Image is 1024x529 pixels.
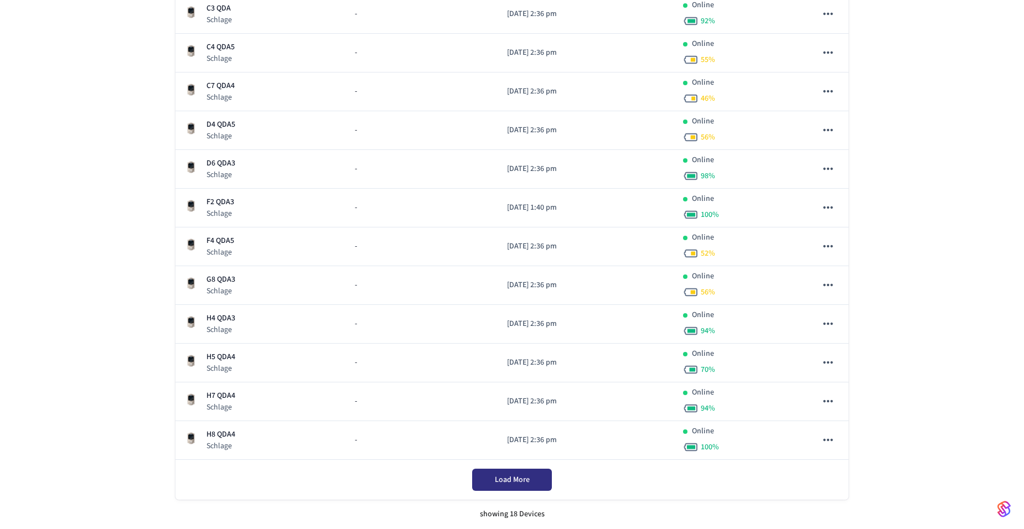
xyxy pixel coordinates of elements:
[692,38,714,50] p: Online
[206,313,235,324] p: H4 QDA3
[184,238,198,251] img: Schlage Sense Smart Deadbolt with Camelot Trim, Front
[692,387,714,398] p: Online
[355,241,357,252] span: -
[355,357,357,369] span: -
[507,318,665,330] p: [DATE] 2:36 pm
[206,363,235,374] p: Schlage
[206,274,235,286] p: G8 QDA3
[184,44,198,58] img: Schlage Sense Smart Deadbolt with Camelot Trim, Front
[184,315,198,329] img: Schlage Sense Smart Deadbolt with Camelot Trim, Front
[495,474,530,485] span: Load More
[701,93,715,104] span: 46 %
[701,287,715,298] span: 56 %
[206,440,235,452] p: Schlage
[184,393,198,406] img: Schlage Sense Smart Deadbolt with Camelot Trim, Front
[701,209,719,220] span: 100 %
[507,125,665,136] p: [DATE] 2:36 pm
[206,402,235,413] p: Schlage
[206,196,234,208] p: F2 QDA3
[206,286,235,297] p: Schlage
[206,14,232,25] p: Schlage
[184,277,198,290] img: Schlage Sense Smart Deadbolt with Camelot Trim, Front
[206,131,235,142] p: Schlage
[355,434,357,446] span: -
[701,132,715,143] span: 56 %
[507,434,665,446] p: [DATE] 2:36 pm
[355,279,357,291] span: -
[175,500,849,529] div: showing 18 Devices
[355,125,357,136] span: -
[184,6,198,19] img: Schlage Sense Smart Deadbolt with Camelot Trim, Front
[355,318,357,330] span: -
[355,86,357,97] span: -
[692,309,714,321] p: Online
[206,208,234,219] p: Schlage
[701,442,719,453] span: 100 %
[206,429,235,440] p: H8 QDA4
[692,348,714,360] p: Online
[355,163,357,175] span: -
[206,80,235,92] p: C7 QDA4
[206,247,234,258] p: Schlage
[701,54,715,65] span: 55 %
[184,432,198,445] img: Schlage Sense Smart Deadbolt with Camelot Trim, Front
[206,324,235,335] p: Schlage
[701,248,715,259] span: 52 %
[692,426,714,437] p: Online
[997,500,1011,518] img: SeamLogoGradient.69752ec5.svg
[206,92,235,103] p: Schlage
[507,47,665,59] p: [DATE] 2:36 pm
[507,86,665,97] p: [DATE] 2:36 pm
[184,199,198,212] img: Schlage Sense Smart Deadbolt with Camelot Trim, Front
[701,170,715,181] span: 98 %
[701,403,715,414] span: 94 %
[184,354,198,367] img: Schlage Sense Smart Deadbolt with Camelot Trim, Front
[206,119,235,131] p: D4 QDA5
[507,163,665,175] p: [DATE] 2:36 pm
[206,390,235,402] p: H7 QDA4
[692,232,714,243] p: Online
[355,396,357,407] span: -
[184,122,198,135] img: Schlage Sense Smart Deadbolt with Camelot Trim, Front
[692,154,714,166] p: Online
[355,8,357,20] span: -
[184,160,198,174] img: Schlage Sense Smart Deadbolt with Camelot Trim, Front
[206,169,235,180] p: Schlage
[206,42,235,53] p: C4 QDA5
[206,158,235,169] p: D6 QDA3
[507,357,665,369] p: [DATE] 2:36 pm
[701,364,715,375] span: 70 %
[507,8,665,20] p: [DATE] 2:36 pm
[507,241,665,252] p: [DATE] 2:36 pm
[206,235,234,247] p: F4 QDA5
[355,202,357,214] span: -
[692,116,714,127] p: Online
[507,279,665,291] p: [DATE] 2:36 pm
[701,325,715,336] span: 94 %
[692,77,714,89] p: Online
[355,47,357,59] span: -
[472,469,552,491] button: Load More
[701,15,715,27] span: 92 %
[692,271,714,282] p: Online
[206,3,232,14] p: C3 QDA
[507,396,665,407] p: [DATE] 2:36 pm
[206,351,235,363] p: H5 QDA4
[507,202,665,214] p: [DATE] 1:40 pm
[206,53,235,64] p: Schlage
[692,193,714,205] p: Online
[184,83,198,96] img: Schlage Sense Smart Deadbolt with Camelot Trim, Front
